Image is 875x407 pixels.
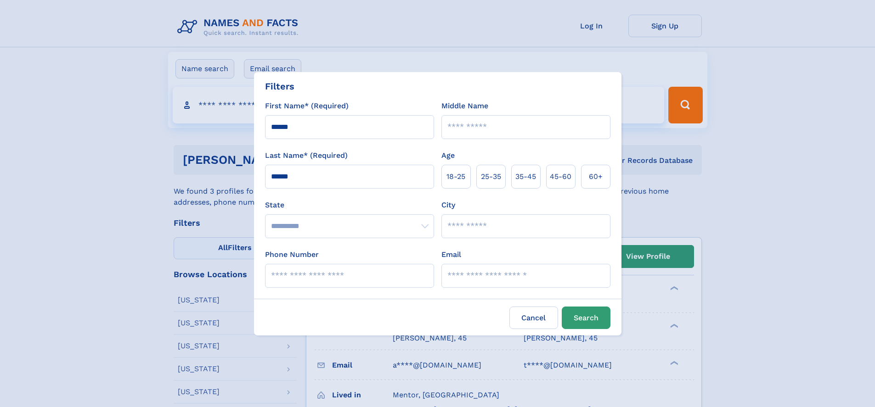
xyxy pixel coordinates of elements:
[441,150,455,161] label: Age
[509,307,558,329] label: Cancel
[441,249,461,260] label: Email
[550,171,571,182] span: 45‑60
[589,171,603,182] span: 60+
[265,79,294,93] div: Filters
[441,100,488,112] label: Middle Name
[441,200,455,211] label: City
[515,171,536,182] span: 35‑45
[265,200,434,211] label: State
[562,307,610,329] button: Search
[265,100,349,112] label: First Name* (Required)
[446,171,465,182] span: 18‑25
[265,249,319,260] label: Phone Number
[481,171,501,182] span: 25‑35
[265,150,348,161] label: Last Name* (Required)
